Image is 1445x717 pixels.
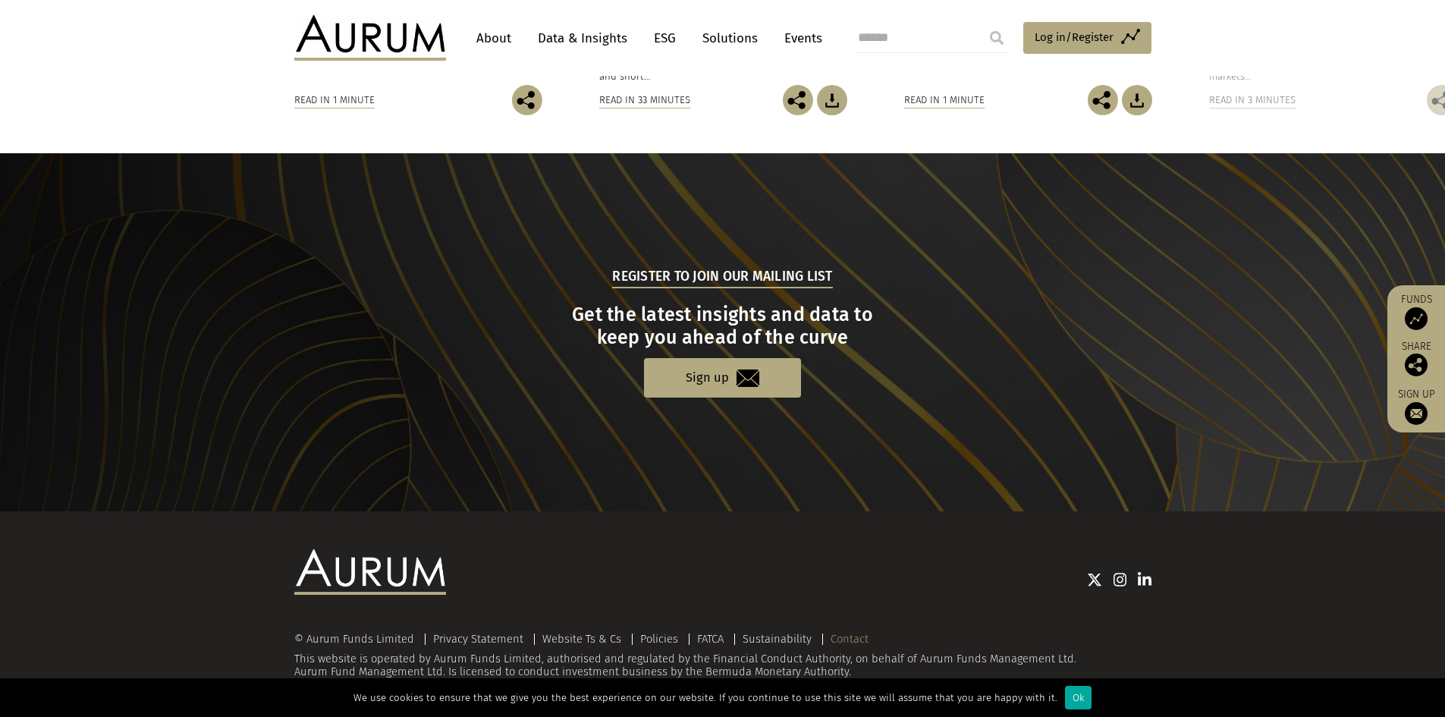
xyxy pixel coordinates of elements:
img: Access Funds [1405,307,1428,330]
a: Privacy Statement [433,632,523,646]
img: Twitter icon [1087,572,1102,587]
a: About [469,24,519,52]
a: Policies [640,632,678,646]
div: This website is operated by Aurum Funds Limited, authorised and regulated by the Financial Conduc... [294,633,1151,679]
img: Download Article [1122,85,1152,115]
div: Read in 1 minute [904,92,985,108]
img: Aurum Logo [294,549,446,595]
div: Read in 3 minutes [1209,92,1296,108]
a: Log in/Register [1023,22,1151,54]
img: Download Article [817,85,847,115]
a: Data & Insights [530,24,635,52]
img: Share this post [1405,354,1428,376]
div: Share [1395,341,1437,376]
a: ESG [646,24,683,52]
a: Website Ts & Cs [542,632,621,646]
img: Aurum [294,15,446,61]
a: Events [777,24,822,52]
div: Ok [1065,686,1092,709]
img: Linkedin icon [1138,572,1151,587]
div: © Aurum Funds Limited [294,634,422,645]
a: Sustainability [743,632,812,646]
img: Instagram icon [1114,572,1127,587]
img: Sign up to our newsletter [1405,402,1428,425]
h3: Get the latest insights and data to keep you ahead of the curve [296,303,1149,349]
input: Submit [982,23,1012,53]
span: Log in/Register [1035,28,1114,46]
img: Share this post [783,85,813,115]
a: Sign up [644,358,801,397]
h5: Register to join our mailing list [612,267,832,288]
a: Funds [1395,293,1437,330]
img: Share this post [1088,85,1118,115]
div: Read in 33 minutes [599,92,690,108]
img: Share this post [512,85,542,115]
a: Solutions [695,24,765,52]
a: Sign up [1395,388,1437,425]
a: Contact [831,632,869,646]
a: FATCA [697,632,724,646]
div: Read in 1 minute [294,92,375,108]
